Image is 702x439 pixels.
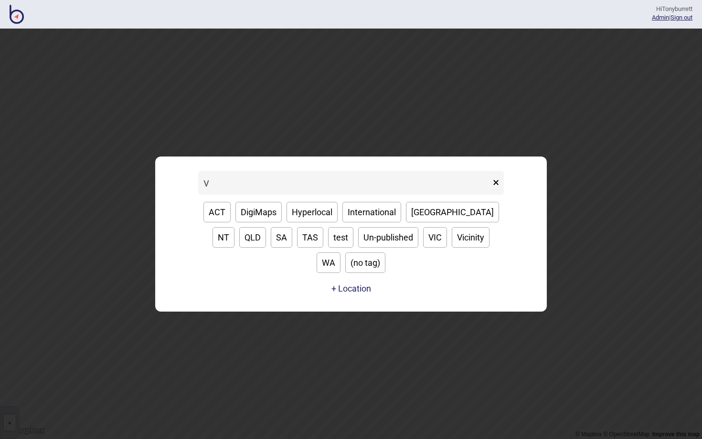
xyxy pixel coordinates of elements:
[297,227,323,248] button: TAS
[203,202,231,222] button: ACT
[331,283,371,293] button: + Location
[406,202,499,222] button: [GEOGRAPHIC_DATA]
[342,202,401,222] button: International
[345,252,385,273] button: (no tag)
[423,227,447,248] button: VIC
[271,227,292,248] button: SA
[652,14,669,21] a: Admin
[488,171,504,195] button: ×
[287,202,338,222] button: Hyperlocal
[328,227,353,248] button: test
[329,280,373,297] a: + Location
[652,14,670,21] span: |
[652,5,692,13] div: Hi Tonyburrett
[10,5,24,24] img: BindiMaps CMS
[235,202,282,222] button: DigiMaps
[670,14,692,21] button: Sign out
[213,227,234,248] button: NT
[198,171,490,195] input: Search locations by tag + name
[239,227,266,248] button: QLD
[317,252,340,273] button: WA
[358,227,418,248] button: Un-published
[452,227,489,248] button: Vicinity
